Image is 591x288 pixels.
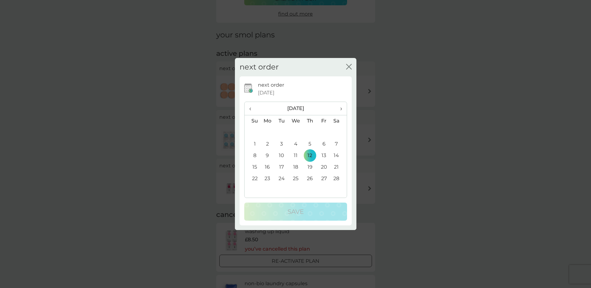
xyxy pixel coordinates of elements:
[317,161,331,173] td: 20
[274,115,288,127] th: Tu
[274,150,288,161] td: 10
[303,173,317,185] td: 26
[245,161,260,173] td: 15
[288,207,304,217] p: Save
[317,150,331,161] td: 13
[260,173,275,185] td: 23
[245,138,260,150] td: 1
[303,138,317,150] td: 5
[260,138,275,150] td: 2
[274,138,288,150] td: 3
[260,115,275,127] th: Mo
[317,138,331,150] td: 6
[258,89,274,97] span: [DATE]
[331,173,346,185] td: 28
[317,173,331,185] td: 27
[260,161,275,173] td: 16
[245,115,260,127] th: Su
[336,102,342,115] span: ›
[331,161,346,173] td: 21
[303,150,317,161] td: 12
[240,63,279,72] h2: next order
[245,173,260,185] td: 22
[274,161,288,173] td: 17
[258,81,284,89] p: next order
[346,64,352,70] button: close
[244,203,347,221] button: Save
[317,115,331,127] th: Fr
[288,138,303,150] td: 4
[288,150,303,161] td: 11
[331,115,346,127] th: Sa
[274,173,288,185] td: 24
[260,102,331,115] th: [DATE]
[288,173,303,185] td: 25
[303,161,317,173] td: 19
[245,150,260,161] td: 8
[303,115,317,127] th: Th
[249,102,256,115] span: ‹
[260,150,275,161] td: 9
[288,161,303,173] td: 18
[331,150,346,161] td: 14
[331,138,346,150] td: 7
[288,115,303,127] th: We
